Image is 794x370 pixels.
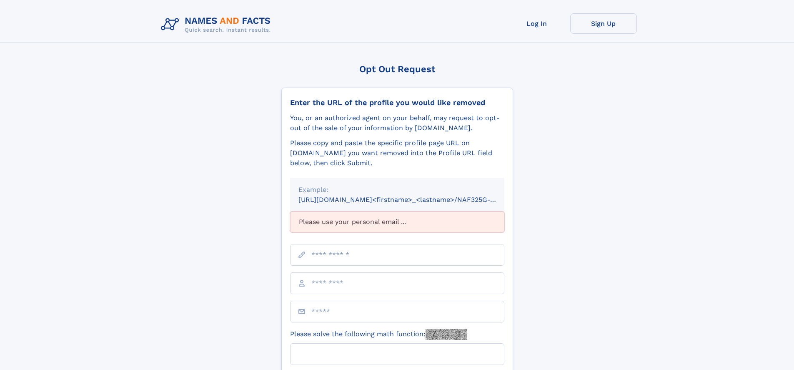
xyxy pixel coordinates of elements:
div: You, or an authorized agent on your behalf, may request to opt-out of the sale of your informatio... [290,113,504,133]
img: Logo Names and Facts [158,13,278,36]
a: Log In [503,13,570,34]
label: Please solve the following math function: [290,329,467,340]
div: Example: [298,185,496,195]
small: [URL][DOMAIN_NAME]<firstname>_<lastname>/NAF325G-xxxxxxxx [298,196,520,204]
div: Please copy and paste the specific profile page URL on [DOMAIN_NAME] you want removed into the Pr... [290,138,504,168]
a: Sign Up [570,13,637,34]
div: Please use your personal email ... [290,211,504,232]
div: Enter the URL of the profile you would like removed [290,98,504,107]
div: Opt Out Request [281,64,513,74]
